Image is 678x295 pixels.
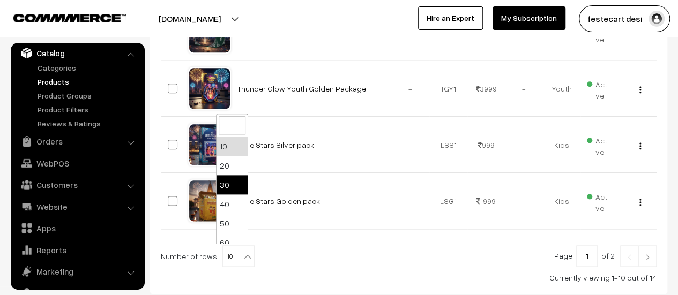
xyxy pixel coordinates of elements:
a: Little Stars Silver pack [237,140,314,149]
a: Reviews & Ratings [35,118,141,129]
td: - [392,117,430,173]
td: - [392,173,430,229]
li: 60 [217,233,248,252]
button: festecart desi [579,5,670,32]
a: Apps [13,218,141,238]
li: 10 [217,137,248,156]
a: Categories [35,62,141,73]
a: Customers [13,175,141,194]
a: Little Stars Golden pack [237,196,320,206]
a: Catalog [13,43,141,63]
a: Website [13,197,141,216]
span: Active [587,188,612,214]
td: Youth [543,60,581,117]
img: user [649,11,665,27]
img: COMMMERCE [13,14,126,22]
span: Number of rows [161,251,217,262]
td: 1999 [467,173,505,229]
a: WebPOS [13,154,141,173]
td: LSG1 [429,173,467,229]
span: 10 [222,245,255,267]
a: Thunder Glow Youth Golden Package [237,84,366,93]
td: 3999 [467,60,505,117]
li: 40 [217,194,248,214]
span: Active [587,76,612,101]
img: Menu [639,199,641,206]
td: TGY1 [429,60,467,117]
a: Products [35,76,141,87]
a: Orders [13,132,141,151]
img: Menu [639,142,641,149]
td: Kids [543,117,581,173]
td: - [505,60,543,117]
a: Product Filters [35,104,141,115]
a: My Subscription [493,6,565,30]
span: 10 [223,246,254,267]
a: Hire an Expert [418,6,483,30]
li: 30 [217,175,248,194]
img: Menu [639,86,641,93]
img: Right [643,254,652,260]
span: of 2 [601,251,615,260]
td: - [505,173,543,229]
td: - [505,117,543,173]
li: 20 [217,156,248,175]
img: Left [624,254,634,260]
span: Active [587,132,612,157]
td: - [392,60,430,117]
a: Marketing [13,262,141,281]
td: Kids [543,173,581,229]
a: COMMMERCE [13,11,107,24]
td: 999 [467,117,505,173]
div: Currently viewing 1-10 out of 14 [161,272,657,283]
td: LSS1 [429,117,467,173]
button: [DOMAIN_NAME] [121,5,258,32]
li: 50 [217,214,248,233]
a: Reports [13,240,141,260]
span: Page [554,251,572,260]
a: Product Groups [35,90,141,101]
